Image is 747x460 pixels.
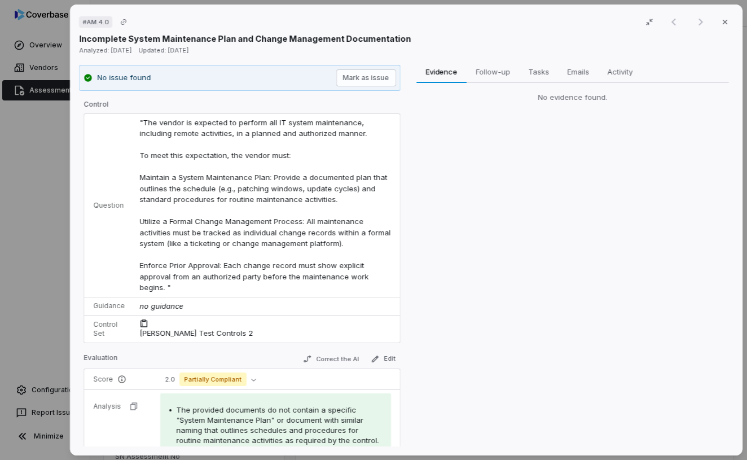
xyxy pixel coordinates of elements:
[140,319,391,338] a: [PERSON_NAME] Test Controls 2
[176,405,379,445] span: The provided documents do not contain a specific "System Maintenance Plan" or document with simil...
[84,100,401,113] p: Control
[93,402,121,411] p: Analysis
[472,64,515,79] span: Follow-up
[138,46,188,54] span: Updated: [DATE]
[140,118,393,292] span: "The vendor is expected to perform all IT system maintenance, including remote activities, in a p...
[563,64,594,79] span: Emails
[524,64,554,79] span: Tasks
[140,301,183,310] span: no guidance
[93,375,147,384] p: Score
[93,301,126,310] p: Guidance
[93,201,126,210] p: Question
[79,33,411,45] p: Incomplete System Maintenance Plan and Change Management Documentation
[97,72,151,84] p: No issue found
[140,328,253,338] span: [PERSON_NAME] Test Controls 2
[160,373,261,386] button: 2.0Partially Compliant
[82,17,109,27] span: # AM.4.0
[84,353,117,367] p: Evaluation
[366,352,401,366] button: Edit
[79,46,131,54] span: Analyzed: [DATE]
[416,92,729,103] div: No evidence found.
[298,352,364,366] button: Correct the AI
[179,373,247,386] span: Partially Compliant
[421,64,462,79] span: Evidence
[603,64,638,79] span: Activity
[114,12,134,32] button: Copy link
[336,69,396,86] button: Mark as issue
[93,320,126,338] p: Control Set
